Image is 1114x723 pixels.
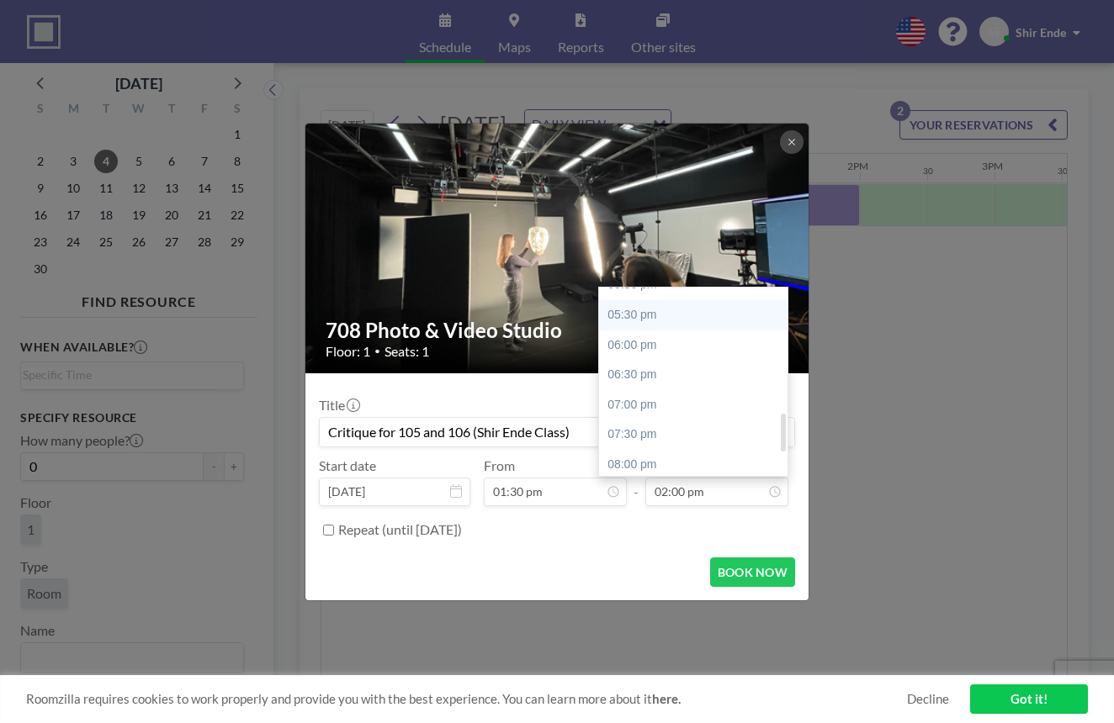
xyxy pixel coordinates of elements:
div: 07:00 pm [599,390,797,420]
div: 05:30 pm [599,300,797,330]
div: 08:00 pm [599,450,797,480]
input: Shir's reservation [320,418,794,446]
span: • [374,345,380,357]
span: Seats: 1 [385,343,429,360]
label: From [484,457,515,474]
span: Floor: 1 [326,343,370,360]
label: Repeat (until [DATE]) [338,521,462,538]
h2: 708 Photo & Video Studio [326,318,790,343]
label: Title [319,397,358,414]
a: Decline [907,691,949,707]
label: Start date [319,457,376,474]
div: 06:30 pm [599,360,797,390]
a: here. [652,691,681,706]
span: - [634,463,639,500]
div: 06:00 pm [599,330,797,361]
img: 537.jpg [305,106,810,389]
div: 07:30 pm [599,420,797,450]
a: Got it! [970,684,1088,714]
span: Roomzilla requires cookies to work properly and provide you with the best experience. You can lea... [26,691,907,707]
button: BOOK NOW [710,557,795,587]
